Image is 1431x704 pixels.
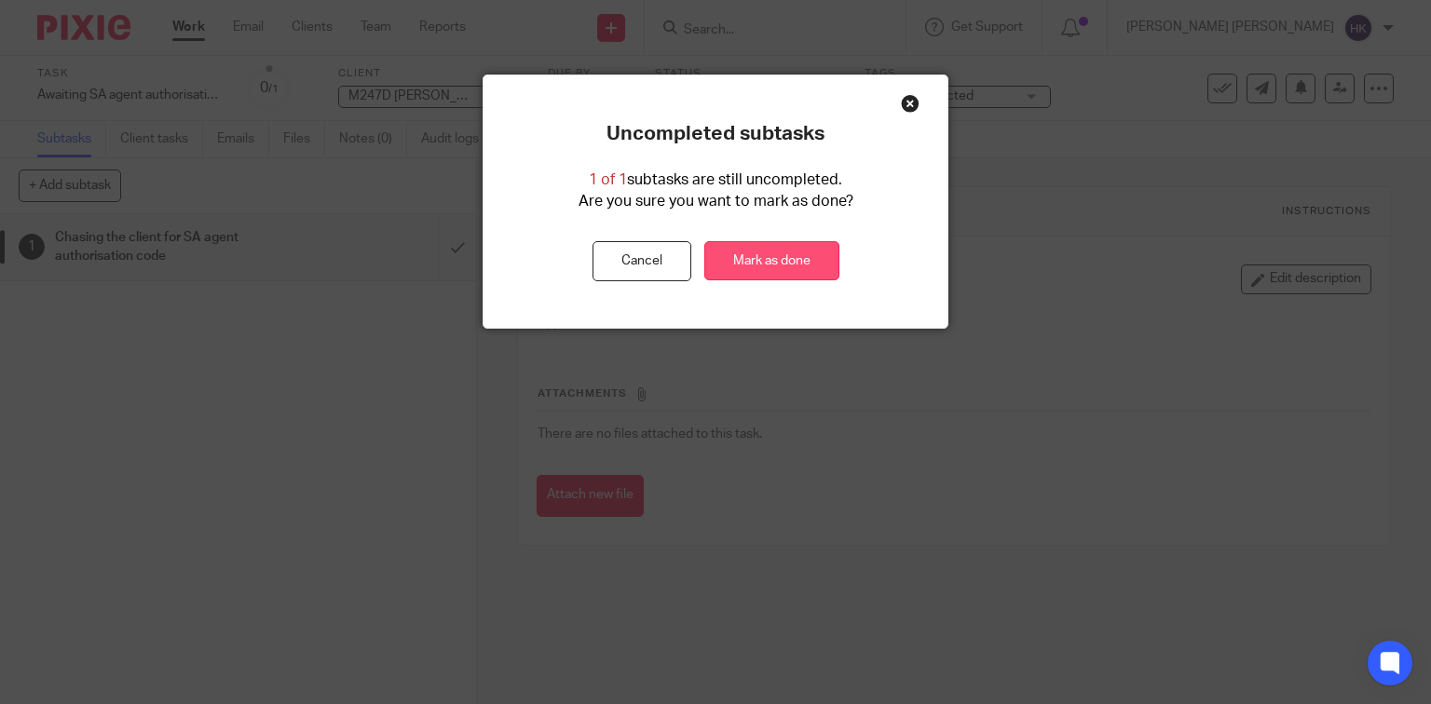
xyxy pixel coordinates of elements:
[606,122,825,146] p: Uncompleted subtasks
[589,169,842,191] p: subtasks are still uncompleted.
[704,241,839,281] a: Mark as done
[589,172,627,187] span: 1 of 1
[579,191,853,212] p: Are you sure you want to mark as done?
[593,241,691,281] button: Cancel
[901,94,920,113] div: Close this dialog window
